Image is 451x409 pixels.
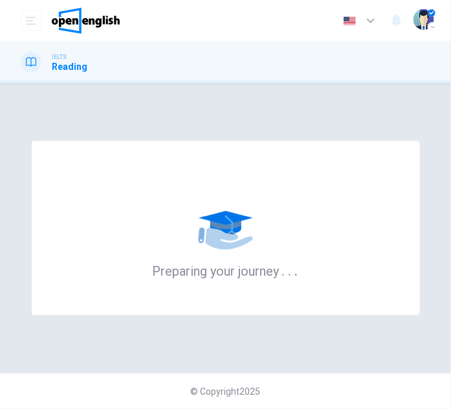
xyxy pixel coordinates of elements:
h6: . [281,259,286,280]
span: © Copyright 2025 [191,386,261,397]
img: en [342,16,358,26]
img: Profile picture [413,9,434,30]
button: open mobile menu [21,10,41,31]
span: IELTS [52,52,67,61]
img: OpenEnglish logo [52,8,120,34]
h6: . [294,259,299,280]
h6: . [288,259,292,280]
h6: Preparing your journey [153,262,299,279]
h1: Reading [52,61,87,72]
